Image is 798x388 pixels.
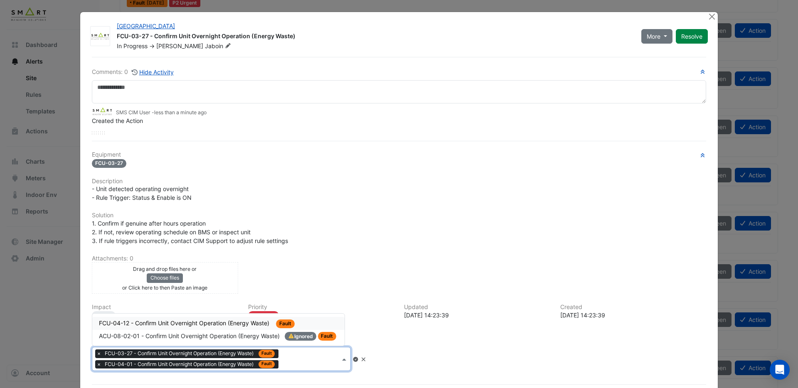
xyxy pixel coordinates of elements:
[99,332,281,339] span: ACU-08-02-01 - Confirm Unit Overnight Operation (Energy Waste)
[149,42,155,49] span: ->
[92,255,706,262] h6: Attachments: 0
[154,109,207,115] span: 2025-10-06 14:23:39
[92,314,345,346] div: Options List
[647,32,660,41] span: More
[133,266,197,272] small: Drag and drop files here or
[285,332,316,341] span: Ignored
[92,67,174,77] div: Comments: 0
[404,311,550,319] div: [DATE] 14:23:39
[259,361,275,368] span: Fault
[248,304,394,311] h6: Priority
[560,304,707,311] h6: Created
[147,273,183,282] button: Choose files
[103,349,278,358] span: FCU-03-27 - Confirm Unit Overnight Operation (Energy Waste)
[92,311,116,320] div: Energy
[92,220,288,244] span: 1. Confirm if genuine after hours operation 2. If not, review operating schedule on BMS or inspec...
[641,29,672,44] button: More
[770,360,790,380] div: Open Intercom Messenger
[248,311,279,320] div: P2 Urgent
[92,185,192,201] span: - Unit detected operating overnight - Rule Trigger: Status & Enable is ON
[92,107,113,116] img: Smart Managed Solutions
[259,350,275,357] span: Fault
[92,212,706,219] h6: Solution
[105,350,255,357] span: FCU-03-27 - Confirm Unit Overnight Operation (Energy Waste)
[676,29,708,44] button: Resolve
[707,12,716,21] button: Close
[116,109,207,116] small: SMS CIM User -
[117,22,175,29] a: [GEOGRAPHIC_DATA]
[103,360,278,368] span: FCU-04-01 - Confirm Unit Overnight Operation (Energy Waste)
[92,117,143,124] span: Created the Action
[95,349,103,358] span: ×
[105,361,255,368] span: FCU-04-01 - Confirm Unit Overnight Operation (Energy Waste)
[117,42,148,49] span: In Progress
[318,332,337,341] span: Fault
[404,304,550,311] h6: Updated
[95,360,103,368] span: ×
[92,159,126,168] span: FCU-03-27
[156,42,203,49] span: [PERSON_NAME]
[91,32,110,41] img: Smart Managed Solutions
[92,336,706,344] h6: Linked Alerts
[276,319,295,328] span: Fault
[117,32,631,42] div: FCU-03-27 - Confirm Unit Overnight Operation (Energy Waste)
[560,311,707,319] div: [DATE] 14:23:39
[131,67,174,77] button: Hide Activity
[92,151,706,158] h6: Equipment
[205,42,233,50] span: Jaboin
[122,285,207,291] small: or Click here to then Paste an image
[99,319,271,327] span: FCU-04-12 - Confirm Unit Overnight Operation (Energy Waste)
[92,178,706,185] h6: Description
[92,304,238,311] h6: Impact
